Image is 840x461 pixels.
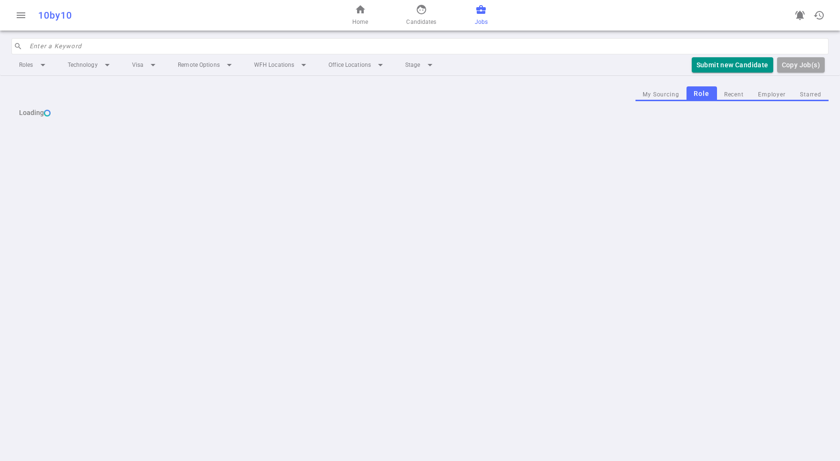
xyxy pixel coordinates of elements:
span: Home [352,17,368,27]
button: Recent [717,88,751,101]
span: search [14,42,22,51]
li: Remote Options [170,56,243,73]
a: Go to see announcements [790,6,809,25]
li: WFH Locations [246,56,317,73]
button: Submit new Candidate [692,57,773,73]
li: Technology [60,56,121,73]
span: face [416,4,427,15]
span: history [813,10,825,21]
a: Candidates [406,4,436,27]
button: Open history [809,6,829,25]
li: Stage [398,56,443,73]
button: Open menu [11,6,31,25]
li: Roles [11,56,56,73]
span: notifications_active [794,10,806,21]
span: Candidates [406,17,436,27]
button: Role [686,86,717,101]
span: menu [15,10,27,21]
li: Office Locations [321,56,394,73]
div: 10by10 [38,10,276,21]
button: Starred [793,88,829,101]
li: Visa [124,56,166,73]
button: My Sourcing [635,88,686,101]
a: Home [352,4,368,27]
div: Loading [11,101,829,124]
span: business_center [475,4,487,15]
img: loading... [44,110,51,116]
span: Jobs [475,17,488,27]
button: Employer [751,88,793,101]
a: Jobs [475,4,488,27]
span: home [355,4,366,15]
